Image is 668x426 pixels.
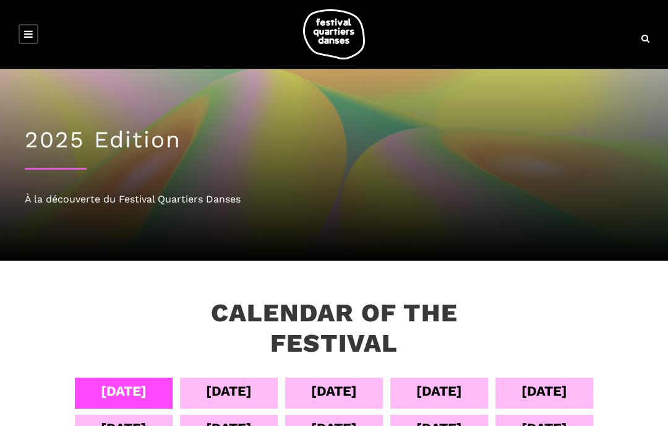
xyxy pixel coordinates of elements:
[416,380,462,402] div: [DATE]
[101,380,147,402] div: [DATE]
[521,380,567,402] div: [DATE]
[311,380,357,402] div: [DATE]
[303,9,365,59] img: logo-fqd-med
[25,191,643,207] div: À la découverte du Festival Quartiers Danses
[25,126,643,154] h1: 2025 Edition
[206,380,252,402] div: [DATE]
[153,298,515,359] h3: Calendar of the Festival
